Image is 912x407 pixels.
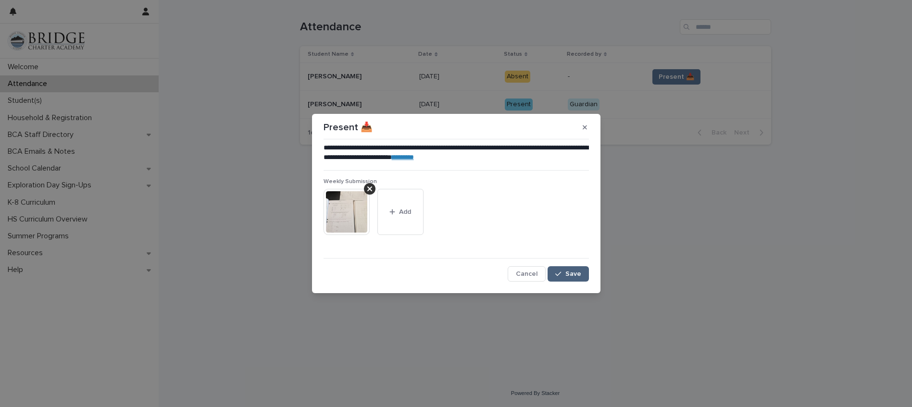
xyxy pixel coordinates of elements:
button: Add [377,189,424,235]
span: Add [399,209,411,215]
span: Cancel [516,271,537,277]
button: Save [548,266,588,282]
span: Save [565,271,581,277]
p: Present 📥 [324,122,373,133]
button: Cancel [508,266,546,282]
span: Weekly Submission [324,179,377,185]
